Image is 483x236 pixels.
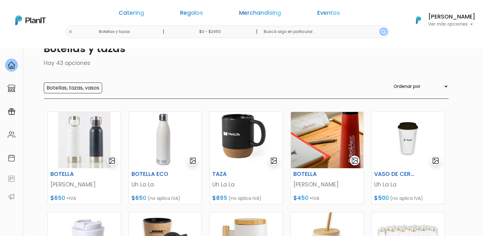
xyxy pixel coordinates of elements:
a: Eventos [317,10,340,18]
p: Hay 43 opciones [35,59,449,67]
img: search_button-432b6d5273f82d61273b3651a40e1bd1b912527efae98b1b7a1b2c0702e16a8d.svg [381,29,386,34]
span: +IVA [310,195,319,201]
a: gallery-light BOTELLA [PERSON_NAME] $650 +IVA [48,112,121,204]
img: campaigns-02234683943229c281be62815700db0a1741e53638e28bf9629b52c665b00959.svg [8,108,15,115]
p: [PERSON_NAME] [50,180,118,189]
div: J [17,38,112,51]
div: PLAN IT Ya probaste PlanitGO? Vas a poder automatizarlas acciones de todo el año. Escribinos para... [17,45,112,85]
img: calendar-87d922413cdce8b2cf7b7f5f62616a5cf9e4887200fb71536465627b3292af00.svg [8,154,15,162]
p: Uh La La [374,180,442,189]
img: thumb_B1B696C4-3A7D-4016-989C-91F85E598621.jpeg [291,112,364,168]
span: J [64,38,77,51]
button: PlanIt Logo [PERSON_NAME] Ver más opciones [408,12,475,28]
img: close-6986928ebcb1d6c9903e3b54e860dbc4d054630f23adef3a32610726dff6a82b.svg [68,30,72,34]
img: gallery-light [189,157,197,164]
input: Botellas, tazas, vasos [44,83,102,93]
span: (no aplica IVA) [390,195,423,201]
span: $650 [50,194,65,202]
img: thumb_D264411F-5AE8-4AD6-B760-A183F21ADAD3.jpeg [129,112,202,168]
span: $500 [374,194,389,202]
img: PlanIt Logo [411,13,426,27]
p: Uh La La [132,180,199,189]
img: thumb_Captura_de_pantalla_2024-03-04_162839.jpg [48,112,121,168]
img: gallery-light [432,157,439,164]
input: Buscá algo en particular.. [258,26,389,38]
h6: TAZA [208,171,259,177]
h6: BOTELLA ECO [128,171,178,177]
p: | [256,28,257,35]
img: gallery-light [108,157,116,164]
img: user_d58e13f531133c46cb30575f4d864daf.jpeg [58,32,71,45]
img: thumb_image__copia_-Photoroom__3_.jpg [372,112,444,168]
h6: BOTELLA [47,171,97,177]
a: gallery-light BOTELLA ECO Uh La La $650 (no aplica IVA) [129,112,202,204]
img: PlanIt Logo [15,15,46,25]
span: (no aplica IVA) [147,195,180,201]
a: Merchandising [239,10,281,18]
p: Uh La La [212,180,280,189]
h6: BOTELLA [290,171,340,177]
img: partners-52edf745621dab592f3b2c58e3bca9d71375a7ef29c3b500c9f145b62cc070d4.svg [8,193,15,201]
span: ¡Escríbenos! [33,97,97,104]
img: home-e721727adea9d79c4d83392d1f703f7f8bce08238fde08b1acbfd93340b81755.svg [8,61,15,69]
strong: PLAN IT [22,52,41,57]
img: gallery-light [351,157,358,164]
h6: [PERSON_NAME] [428,14,475,20]
i: insert_emoticon [97,96,109,104]
img: user_04fe99587a33b9844688ac17b531be2b.png [51,38,64,51]
a: gallery-light BOTELLA [PERSON_NAME] $450 +IVA [291,112,364,204]
span: $650 [132,194,146,202]
img: people-662611757002400ad9ed0e3c099ab2801c6687ba6c219adb57efc949bc21e19d.svg [8,131,15,138]
img: marketplace-4ceaa7011d94191e9ded77b95e3339b90024bf715f7c57f8cf31f2d8c509eaba.svg [8,84,15,92]
span: $895 [212,194,227,202]
p: | [162,28,164,35]
img: feedback-78b5a0c8f98aac82b08bfc38622c3050aee476f2c9584af64705fc4e61158814.svg [8,175,15,183]
span: (no aplica IVA) [229,195,261,201]
a: Catering [119,10,144,18]
span: +IVA [66,195,76,201]
a: gallery-light TAZA Uh La La $895 (no aplica IVA) [209,112,283,204]
h6: VASO DE CERAMICA [370,171,420,177]
a: gallery-light VASO DE CERAMICA Uh La La $500 (no aplica IVA) [371,112,445,204]
span: $450 [293,194,308,202]
p: Ver más opciones [428,22,475,27]
p: Botellas y tazas [35,41,449,56]
img: gallery-light [270,157,277,164]
p: [PERSON_NAME] [293,180,361,189]
p: Ya probaste PlanitGO? Vas a poder automatizarlas acciones de todo el año. Escribinos para saber más! [22,59,107,80]
img: thumb_dfd44f44-b378-49ec-b935-1d2fafc7c29b.JPG [210,112,283,168]
a: Regalos [180,10,203,18]
i: send [109,96,121,104]
i: keyboard_arrow_down [99,49,109,58]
